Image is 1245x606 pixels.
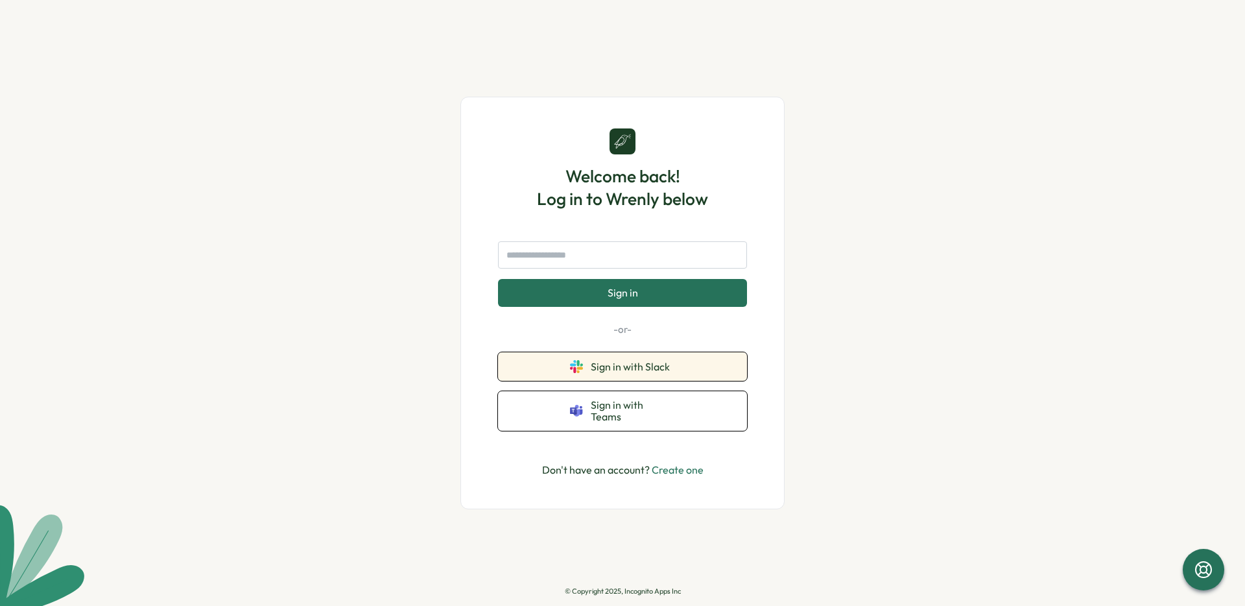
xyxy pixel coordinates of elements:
[591,361,675,372] span: Sign in with Slack
[498,279,747,306] button: Sign in
[565,587,681,596] p: © Copyright 2025, Incognito Apps Inc
[591,399,675,423] span: Sign in with Teams
[652,463,704,476] a: Create one
[537,165,708,210] h1: Welcome back! Log in to Wrenly below
[608,287,638,298] span: Sign in
[498,322,747,337] p: -or-
[542,462,704,478] p: Don't have an account?
[498,352,747,381] button: Sign in with Slack
[498,391,747,431] button: Sign in with Teams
